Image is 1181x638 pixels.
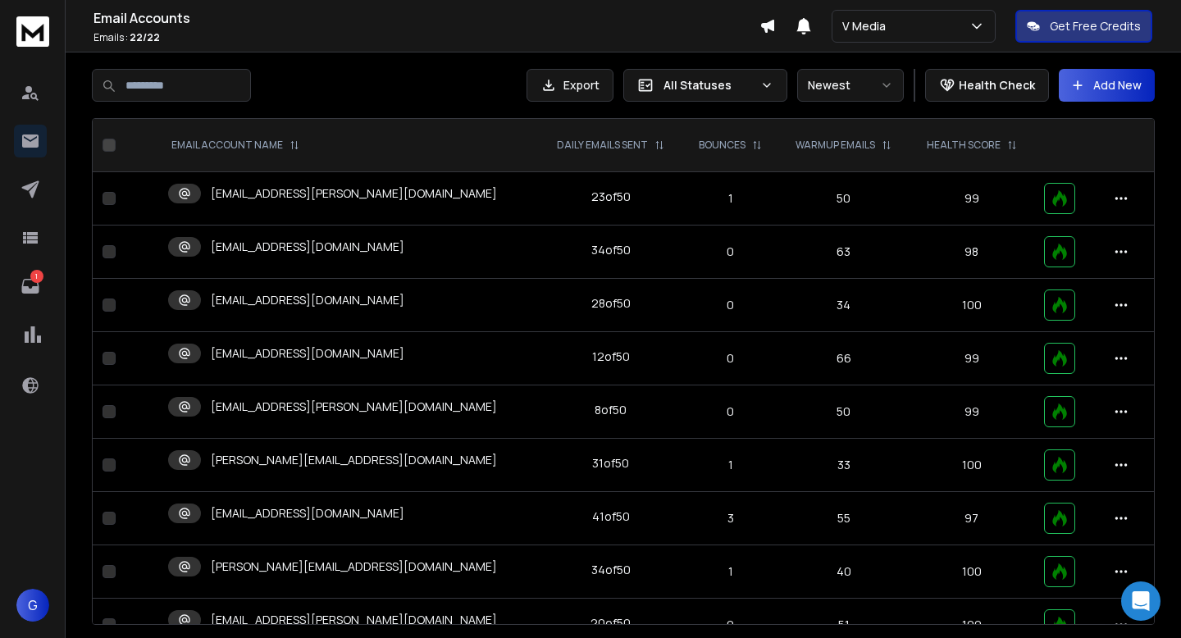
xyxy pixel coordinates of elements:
[692,457,768,473] p: 1
[592,508,630,525] div: 41 of 50
[130,30,160,44] span: 22 / 22
[910,545,1034,599] td: 100
[591,242,631,258] div: 34 of 50
[699,139,746,152] p: BOUNCES
[591,562,631,578] div: 34 of 50
[1050,18,1141,34] p: Get Free Credits
[93,31,759,44] p: Emails :
[557,139,648,152] p: DAILY EMAILS SENT
[778,279,910,332] td: 34
[692,350,768,367] p: 0
[30,270,43,283] p: 1
[590,615,631,631] div: 20 of 50
[211,505,404,522] p: [EMAIL_ADDRESS][DOMAIN_NAME]
[692,617,768,633] p: 0
[927,139,1001,152] p: HEALTH SCORE
[778,385,910,439] td: 50
[211,452,497,468] p: [PERSON_NAME][EMAIL_ADDRESS][DOMAIN_NAME]
[14,270,47,303] a: 1
[692,510,768,526] p: 3
[910,385,1034,439] td: 99
[778,439,910,492] td: 33
[910,279,1034,332] td: 100
[692,403,768,420] p: 0
[910,226,1034,279] td: 98
[910,439,1034,492] td: 100
[211,345,404,362] p: [EMAIL_ADDRESS][DOMAIN_NAME]
[959,77,1035,93] p: Health Check
[910,492,1034,545] td: 97
[171,139,299,152] div: EMAIL ACCOUNT NAME
[591,189,631,205] div: 23 of 50
[527,69,613,102] button: Export
[842,18,892,34] p: V Media
[592,455,629,472] div: 31 of 50
[93,8,759,28] h1: Email Accounts
[778,492,910,545] td: 55
[778,172,910,226] td: 50
[1059,69,1155,102] button: Add New
[16,16,49,47] img: logo
[692,190,768,207] p: 1
[211,292,404,308] p: [EMAIL_ADDRESS][DOMAIN_NAME]
[796,139,875,152] p: WARMUP EMAILS
[211,612,497,628] p: [EMAIL_ADDRESS][PERSON_NAME][DOMAIN_NAME]
[778,332,910,385] td: 66
[592,349,630,365] div: 12 of 50
[910,332,1034,385] td: 99
[692,297,768,313] p: 0
[692,563,768,580] p: 1
[595,402,627,418] div: 8 of 50
[910,172,1034,226] td: 99
[211,185,497,202] p: [EMAIL_ADDRESS][PERSON_NAME][DOMAIN_NAME]
[925,69,1049,102] button: Health Check
[1015,10,1152,43] button: Get Free Credits
[692,244,768,260] p: 0
[16,589,49,622] button: G
[211,239,404,255] p: [EMAIL_ADDRESS][DOMAIN_NAME]
[591,295,631,312] div: 28 of 50
[211,399,497,415] p: [EMAIL_ADDRESS][PERSON_NAME][DOMAIN_NAME]
[1121,581,1160,621] div: Open Intercom Messenger
[663,77,754,93] p: All Statuses
[797,69,904,102] button: Newest
[778,545,910,599] td: 40
[211,558,497,575] p: [PERSON_NAME][EMAIL_ADDRESS][DOMAIN_NAME]
[778,226,910,279] td: 63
